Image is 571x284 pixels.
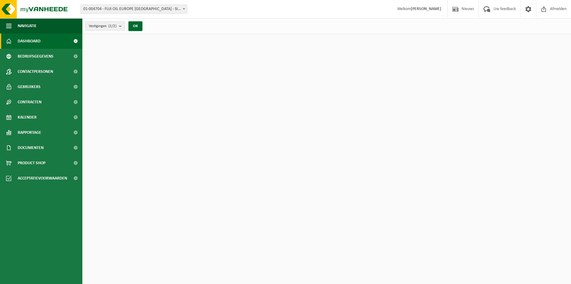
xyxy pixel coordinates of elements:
span: Bedrijfsgegevens [18,49,53,64]
count: (2/2) [108,24,117,28]
span: Documenten [18,140,44,155]
span: Contactpersonen [18,64,53,79]
span: 01-004704 - FUJI OIL EUROPE NV - SINT-KRUIS-WINKEL [81,5,187,13]
span: Acceptatievoorwaarden [18,171,67,186]
span: Vestigingen [89,22,117,31]
button: OK [128,21,142,31]
span: Kalender [18,110,37,125]
span: Gebruikers [18,79,41,94]
span: Dashboard [18,34,41,49]
button: Vestigingen(2/2) [85,21,125,30]
span: Rapportage [18,125,41,140]
span: Product Shop [18,155,45,171]
span: Contracten [18,94,41,110]
span: Navigatie [18,18,37,34]
strong: [PERSON_NAME] [411,7,441,11]
span: 01-004704 - FUJI OIL EUROPE NV - SINT-KRUIS-WINKEL [81,5,187,14]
